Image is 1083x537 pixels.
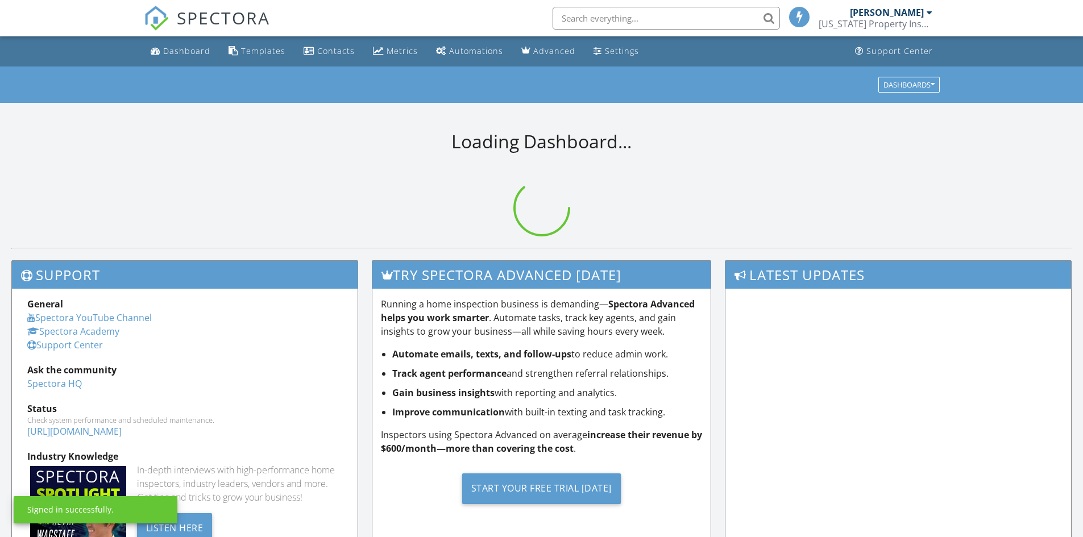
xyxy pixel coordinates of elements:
[241,45,285,56] div: Templates
[381,298,695,324] strong: Spectora Advanced helps you work smarter
[317,45,355,56] div: Contacts
[381,297,703,338] p: Running a home inspection business is demanding— . Automate tasks, track key agents, and gain ins...
[27,363,342,377] div: Ask the community
[878,77,940,93] button: Dashboards
[137,463,342,504] div: In-depth interviews with high-performance home inspectors, industry leaders, vendors and more. Ge...
[27,325,119,338] a: Spectora Academy
[392,386,495,399] strong: Gain business insights
[27,311,152,324] a: Spectora YouTube Channel
[144,6,169,31] img: The Best Home Inspection Software - Spectora
[819,18,932,30] div: Florida Property Inspections, Inc.
[553,7,780,30] input: Search everything...
[850,7,924,18] div: [PERSON_NAME]
[392,406,505,418] strong: Improve communication
[517,41,580,62] a: Advanced
[27,298,63,310] strong: General
[137,521,213,534] a: Listen Here
[392,367,507,380] strong: Track agent performance
[392,367,703,380] li: and strengthen referral relationships.
[27,449,342,463] div: Industry Knowledge
[725,261,1071,289] h3: Latest Updates
[144,15,270,39] a: SPECTORA
[27,339,103,351] a: Support Center
[431,41,508,62] a: Automations (Basic)
[392,405,703,419] li: with built-in texting and task tracking.
[177,6,270,30] span: SPECTORA
[850,41,937,62] a: Support Center
[392,347,703,361] li: to reduce admin work.
[883,81,935,89] div: Dashboards
[27,402,342,415] div: Status
[381,428,702,455] strong: increase their revenue by $600/month—more than covering the cost
[163,45,210,56] div: Dashboard
[387,45,418,56] div: Metrics
[146,41,215,62] a: Dashboard
[392,386,703,399] li: with reporting and analytics.
[462,473,621,504] div: Start Your Free Trial [DATE]
[605,45,639,56] div: Settings
[27,377,82,390] a: Spectora HQ
[368,41,422,62] a: Metrics
[27,415,342,424] div: Check system performance and scheduled maintenance.
[372,261,711,289] h3: Try spectora advanced [DATE]
[589,41,644,62] a: Settings
[381,428,703,455] p: Inspectors using Spectora Advanced on average .
[449,45,503,56] div: Automations
[533,45,575,56] div: Advanced
[27,425,122,438] a: [URL][DOMAIN_NAME]
[299,41,359,62] a: Contacts
[866,45,933,56] div: Support Center
[392,348,571,360] strong: Automate emails, texts, and follow-ups
[27,504,114,515] div: Signed in successfully.
[381,464,703,513] a: Start Your Free Trial [DATE]
[12,261,358,289] h3: Support
[224,41,290,62] a: Templates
